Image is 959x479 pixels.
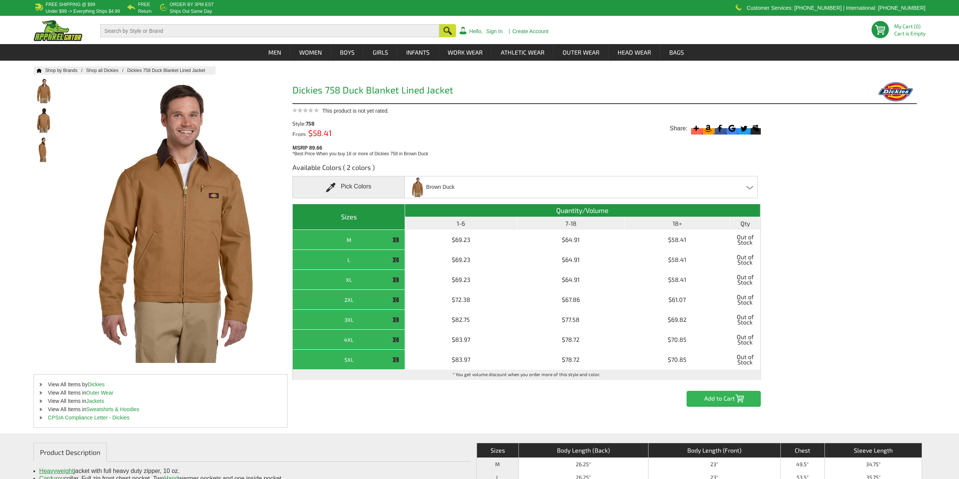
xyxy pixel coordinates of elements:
[322,108,389,114] span: This product is not yet rated.
[894,24,922,29] li: My Cart (0)
[625,230,730,250] td: $58.41
[34,68,42,73] a: Home
[405,217,517,230] th: 1-6
[295,335,403,344] div: 4XL
[306,128,332,138] span: $58.41
[517,270,625,290] td: $64.91
[46,2,95,7] b: Free Shipping @ $99
[517,290,625,310] td: $67.86
[306,120,315,127] span: 758
[392,257,399,263] img: This item is CLOSEOUT!
[295,355,403,364] div: 5XL
[292,151,428,156] span: *Best Price When you buy 18 or more of Dickies 758 in Brown Duck
[732,312,758,327] span: Out of Stock
[824,443,922,458] th: Sleeve Length
[492,44,553,61] a: Athletic Wear
[517,350,625,370] td: $78.72
[34,20,83,41] img: ApparelGator
[554,44,608,61] a: Outer Wear
[295,295,403,305] div: 2XL
[625,250,730,270] td: $58.41
[392,297,399,303] img: This item is CLOSEOUT!
[405,270,517,290] td: $69.23
[34,397,287,405] li: View All Items in
[609,44,660,61] a: Head Wear
[747,6,925,10] p: Customer Services: [PHONE_NUMBER] | International: [PHONE_NUMBER]
[138,9,151,14] p: Return
[260,44,290,61] a: Men
[392,337,399,343] img: This item is CLOSEOUT!
[439,44,491,61] a: Work Wear
[292,163,761,176] h3: Available Colors ( 2 colors )
[648,458,780,471] td: 23"
[727,123,737,133] svg: Google Bookmark
[739,123,749,133] svg: Twitter
[48,415,129,421] a: CPSIA Compliance Letter - Dickies
[86,68,127,73] a: Shop all Dickies
[405,204,760,217] th: Quantity/Volume
[405,230,517,250] td: $69.23
[732,252,758,268] span: Out of Stock
[86,406,139,412] a: Sweatshirts & Hoodies
[292,130,411,137] div: From:
[34,78,54,103] img: Dickies 758 Duck Blanket Lined Jacket
[291,44,330,61] a: Women
[625,270,730,290] td: $58.41
[687,391,761,406] input: Add to Cart
[39,468,74,474] a: Heavyweight
[88,381,105,387] a: Dickies
[39,467,465,475] li: jacket with full heavy duty zipper, 10 oz.
[703,123,713,133] svg: Amazon
[34,108,54,133] img: Dickies 758 Duck Blanket Lined Jacket
[292,176,405,198] div: Pick Colors
[732,232,758,248] span: Out of Stock
[732,352,758,367] span: Out of Stock
[469,29,483,34] a: Hello,
[426,181,454,194] span: Brown Duck
[292,108,319,113] img: This product is not yet rated.
[86,390,113,396] a: Outer Wear
[625,290,730,310] td: $61.07
[392,237,399,243] img: This item is CLOSEOUT!
[512,29,549,34] a: Create Account
[409,177,425,197] img: Brown Duck
[661,44,693,61] a: Bags
[392,277,399,283] img: This item is CLOSEOUT!
[732,292,758,308] span: Out of Stock
[874,82,917,101] img: Dickies
[292,121,411,126] div: Style:
[170,2,214,7] b: Order by 3PM EST
[732,272,758,288] span: Out of Stock
[398,44,438,61] a: Infants
[648,443,780,458] th: Body Length (Front)
[45,68,86,73] a: Shop by Brands
[780,443,825,458] th: Chest
[517,230,625,250] td: $64.91
[824,458,922,471] td: 34.75"
[894,31,925,36] span: Cart is Empty
[34,405,287,413] li: View All Items in
[170,9,214,14] p: ships out same day.
[34,137,54,162] img: Dickies 758 Duck Blanket Lined Jacket
[405,310,517,330] td: $82.75
[477,458,519,471] th: M
[392,317,399,323] img: This item is CLOSEOUT!
[295,255,403,265] div: L
[86,398,104,404] a: Jackets
[691,123,701,133] svg: More
[295,235,403,245] div: M
[34,443,107,462] a: Product Description
[517,330,625,350] td: $78.72
[405,330,517,350] td: $83.97
[292,85,761,97] h1: Dickies 758 Duck Blanket Lined Jacket
[293,204,405,230] th: Sizes
[477,443,519,458] th: Sizes
[364,44,397,61] a: Girls
[517,217,625,230] th: 7-18
[519,458,648,471] td: 26.25"
[127,68,213,73] a: Dickies 758 Duck Blanket Lined Jacket
[34,380,287,389] li: View All Items by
